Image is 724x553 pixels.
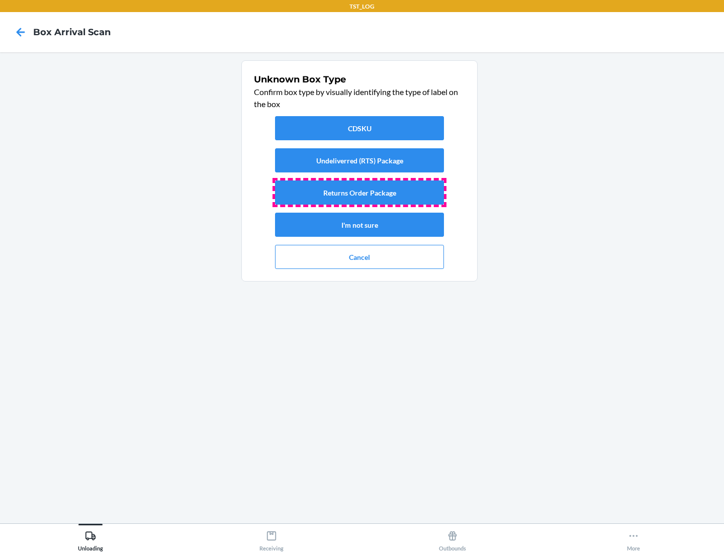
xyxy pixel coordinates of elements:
[627,526,640,551] div: More
[254,86,465,110] p: Confirm box type by visually identifying the type of label on the box
[78,526,103,551] div: Unloading
[254,73,465,86] h1: Unknown Box Type
[275,245,444,269] button: Cancel
[439,526,466,551] div: Outbounds
[349,2,375,11] p: TST_LOG
[33,26,111,39] h4: Box Arrival Scan
[275,213,444,237] button: I'm not sure
[275,116,444,140] button: CDSKU
[259,526,284,551] div: Receiving
[275,148,444,172] button: Undeliverred (RTS) Package
[275,180,444,205] button: Returns Order Package
[543,524,724,551] button: More
[181,524,362,551] button: Receiving
[362,524,543,551] button: Outbounds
